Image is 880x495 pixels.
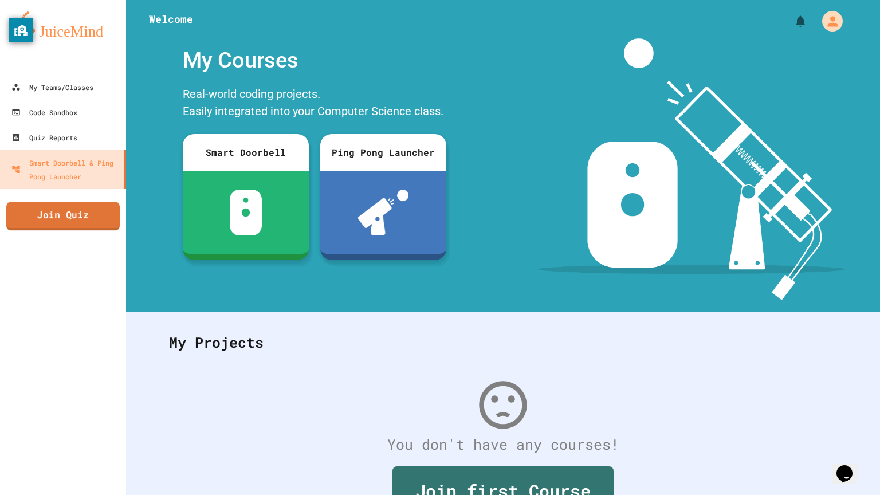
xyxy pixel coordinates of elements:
[810,8,846,34] div: My Account
[11,156,119,183] div: Smart Doorbell & Ping Pong Launcher
[320,134,446,171] div: Ping Pong Launcher
[11,80,93,94] div: My Teams/Classes
[772,11,810,31] div: My Notifications
[177,82,452,125] div: Real-world coding projects. Easily integrated into your Computer Science class.
[230,190,262,235] img: sdb-white.svg
[538,38,845,300] img: banner-image-my-projects.png
[183,134,309,171] div: Smart Doorbell
[11,131,77,144] div: Quiz Reports
[11,11,115,41] img: logo-orange.svg
[832,449,869,484] iframe: chat widget
[6,202,120,230] a: Join Quiz
[158,434,848,455] div: You don't have any courses!
[177,38,452,82] div: My Courses
[11,105,77,119] div: Code Sandbox
[158,320,848,365] div: My Projects
[358,190,409,235] img: ppl-with-ball.png
[9,18,33,42] button: privacy banner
